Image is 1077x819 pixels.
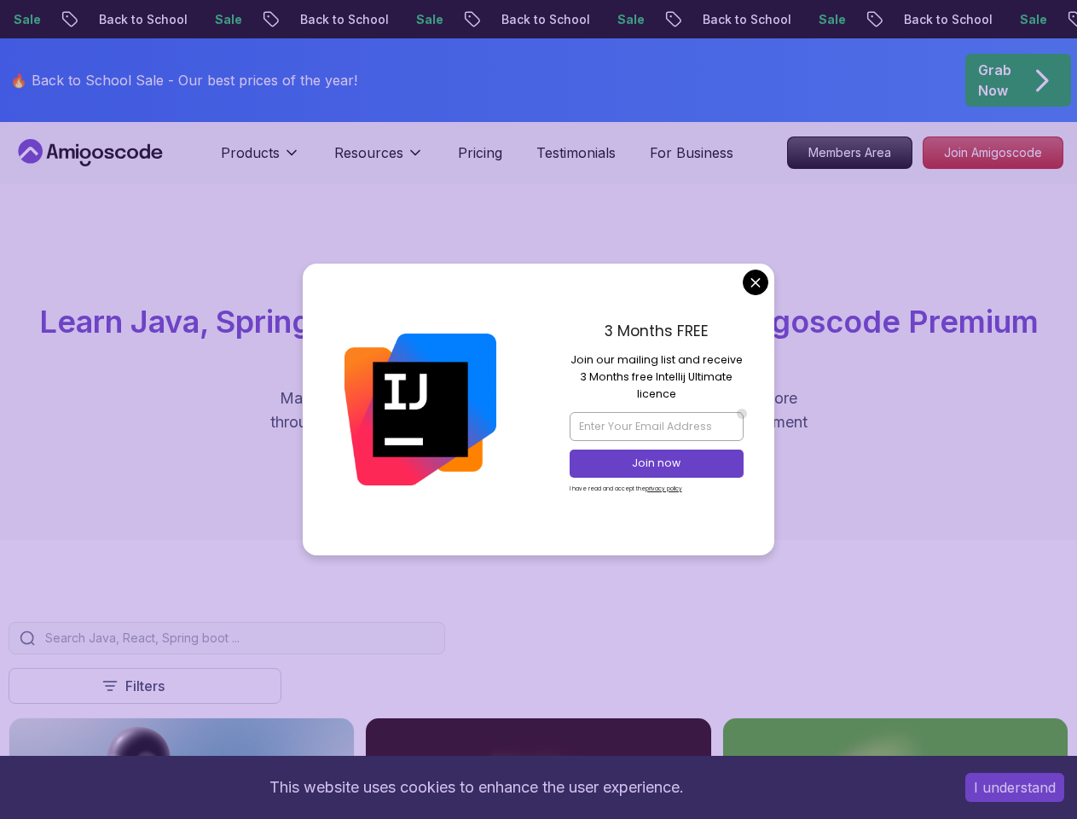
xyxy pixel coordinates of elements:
p: Members Area [788,137,912,168]
button: Products [221,142,300,177]
a: For Business [650,142,733,163]
a: Join Amigoscode [923,136,1063,169]
p: Back to School [134,11,250,28]
div: This website uses cookies to enhance the user experience. [13,769,940,806]
a: Pricing [458,142,502,163]
p: Back to School [536,11,652,28]
button: Resources [334,142,424,177]
a: Testimonials [536,142,616,163]
p: Back to School [939,11,1055,28]
p: Grab Now [978,60,1011,101]
button: Accept cookies [965,773,1064,802]
p: Back to School [335,11,451,28]
p: Sale [854,11,908,28]
a: Members Area [787,136,912,169]
p: Sale [652,11,707,28]
p: Products [221,142,280,163]
input: Search Java, React, Spring boot ... [42,630,434,647]
button: Filters [9,668,281,704]
p: Join Amigoscode [924,137,1063,168]
p: Sale [451,11,506,28]
p: Sale [250,11,304,28]
p: Resources [334,142,403,163]
p: Filters [125,676,165,696]
p: 🔥 Back to School Sale - Our best prices of the year! [10,70,357,90]
p: Back to School [738,11,854,28]
p: Sale [49,11,103,28]
p: Master in-demand skills like Java, Spring Boot, DevOps, React, and more through hands-on, expert-... [252,386,825,458]
span: Learn Java, Spring Boot, DevOps & More with Amigoscode Premium Courses [39,303,1039,375]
